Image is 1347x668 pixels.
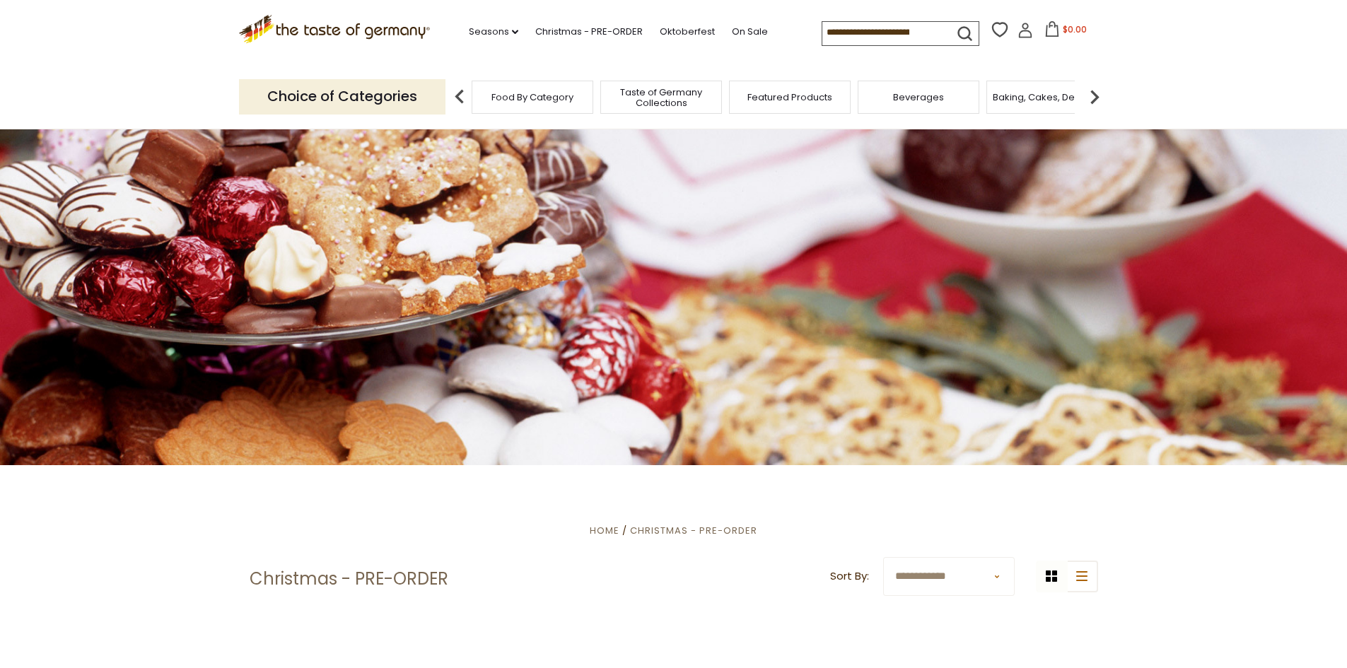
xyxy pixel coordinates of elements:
[993,92,1102,102] a: Baking, Cakes, Desserts
[1080,83,1109,111] img: next arrow
[535,24,643,40] a: Christmas - PRE-ORDER
[445,83,474,111] img: previous arrow
[469,24,518,40] a: Seasons
[660,24,715,40] a: Oktoberfest
[1063,23,1087,35] span: $0.00
[239,79,445,114] p: Choice of Categories
[1036,21,1096,42] button: $0.00
[830,568,869,585] label: Sort By:
[630,524,757,537] a: Christmas - PRE-ORDER
[605,87,718,108] a: Taste of Germany Collections
[491,92,573,102] a: Food By Category
[893,92,944,102] a: Beverages
[732,24,768,40] a: On Sale
[250,568,448,590] h1: Christmas - PRE-ORDER
[747,92,832,102] a: Featured Products
[590,524,619,537] a: Home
